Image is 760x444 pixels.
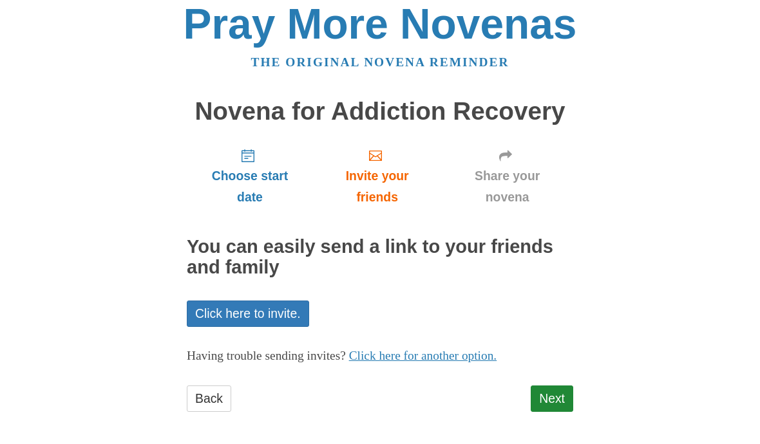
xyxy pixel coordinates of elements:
a: Click here for another option. [349,349,497,362]
a: Share your novena [441,138,573,214]
span: Invite your friends [326,165,428,208]
a: Click here to invite. [187,301,309,327]
span: Having trouble sending invites? [187,349,346,362]
span: Choose start date [200,165,300,208]
a: Next [531,385,573,412]
span: Share your novena [454,165,560,208]
h2: You can easily send a link to your friends and family [187,237,573,278]
a: Invite your friends [313,138,441,214]
a: The original novena reminder [251,55,509,69]
h1: Novena for Addiction Recovery [187,98,573,125]
a: Choose start date [187,138,313,214]
a: Back [187,385,231,412]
